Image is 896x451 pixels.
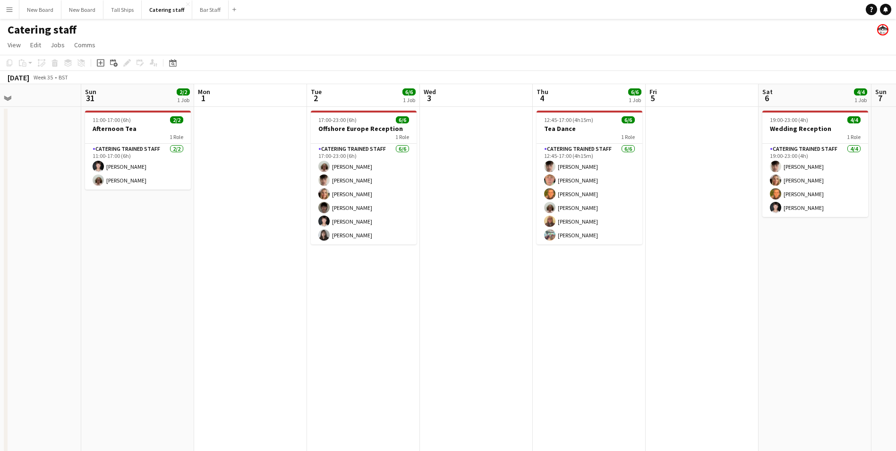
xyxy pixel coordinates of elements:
[649,87,657,96] span: Fri
[854,96,867,104] div: 1 Job
[762,124,868,133] h3: Wedding Reception
[30,41,41,49] span: Edit
[198,87,210,96] span: Mon
[622,116,635,123] span: 6/6
[192,0,229,19] button: Bar Staff
[648,93,657,104] span: 5
[74,41,95,49] span: Comms
[311,87,322,96] span: Tue
[854,88,867,95] span: 4/4
[629,96,641,104] div: 1 Job
[26,39,45,51] a: Edit
[8,23,77,37] h1: Catering staff
[403,96,415,104] div: 1 Job
[422,93,436,104] span: 3
[318,116,357,123] span: 17:00-23:00 (6h)
[103,0,142,19] button: Tall Ships
[177,96,189,104] div: 1 Job
[170,116,183,123] span: 2/2
[537,144,642,244] app-card-role: Catering trained staff6/612:45-17:00 (4h15m)[PERSON_NAME][PERSON_NAME][PERSON_NAME][PERSON_NAME][...
[874,93,887,104] span: 7
[847,133,861,140] span: 1 Role
[537,87,548,96] span: Thu
[177,88,190,95] span: 2/2
[877,24,888,35] app-user-avatar: Beach Ballroom
[762,111,868,217] app-job-card: 19:00-23:00 (4h)4/4Wedding Reception1 RoleCatering trained staff4/419:00-23:00 (4h)[PERSON_NAME][...
[70,39,99,51] a: Comms
[19,0,61,19] button: New Board
[402,88,416,95] span: 6/6
[311,124,417,133] h3: Offshore Europe Reception
[535,93,548,104] span: 4
[196,93,210,104] span: 1
[537,111,642,244] app-job-card: 12:45-17:00 (4h15m)6/6Tea Dance1 RoleCatering trained staff6/612:45-17:00 (4h15m)[PERSON_NAME][PE...
[8,41,21,49] span: View
[628,88,641,95] span: 6/6
[396,116,409,123] span: 6/6
[61,0,103,19] button: New Board
[47,39,68,51] a: Jobs
[59,74,68,81] div: BST
[85,87,96,96] span: Sun
[85,144,191,190] app-card-role: Catering trained staff2/211:00-17:00 (6h)[PERSON_NAME][PERSON_NAME]
[51,41,65,49] span: Jobs
[4,39,25,51] a: View
[93,116,131,123] span: 11:00-17:00 (6h)
[847,116,861,123] span: 4/4
[621,133,635,140] span: 1 Role
[544,116,593,123] span: 12:45-17:00 (4h15m)
[770,116,808,123] span: 19:00-23:00 (4h)
[142,0,192,19] button: Catering staff
[170,133,183,140] span: 1 Role
[875,87,887,96] span: Sun
[8,73,29,82] div: [DATE]
[761,93,773,104] span: 6
[762,144,868,217] app-card-role: Catering trained staff4/419:00-23:00 (4h)[PERSON_NAME][PERSON_NAME][PERSON_NAME][PERSON_NAME]
[311,144,417,244] app-card-role: Catering trained staff6/617:00-23:00 (6h)[PERSON_NAME][PERSON_NAME][PERSON_NAME][PERSON_NAME][PER...
[31,74,55,81] span: Week 35
[537,124,642,133] h3: Tea Dance
[84,93,96,104] span: 31
[762,87,773,96] span: Sat
[395,133,409,140] span: 1 Role
[85,124,191,133] h3: Afternoon Tea
[311,111,417,244] app-job-card: 17:00-23:00 (6h)6/6Offshore Europe Reception1 RoleCatering trained staff6/617:00-23:00 (6h)[PERSO...
[309,93,322,104] span: 2
[85,111,191,190] app-job-card: 11:00-17:00 (6h)2/2Afternoon Tea1 RoleCatering trained staff2/211:00-17:00 (6h)[PERSON_NAME][PERS...
[424,87,436,96] span: Wed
